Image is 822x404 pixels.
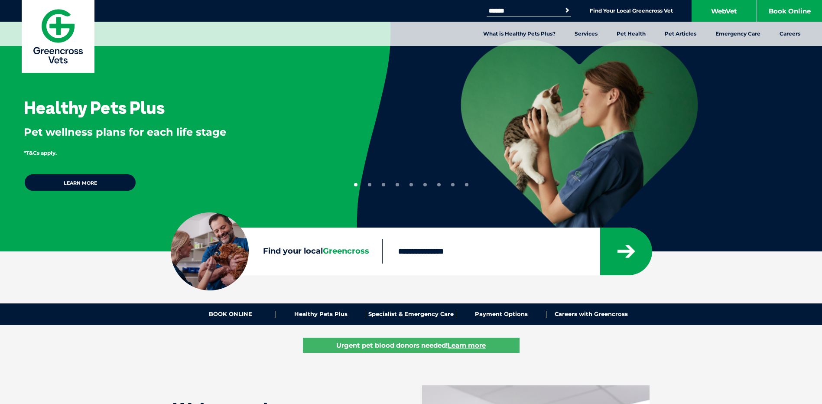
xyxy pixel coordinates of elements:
p: Pet wellness plans for each life stage [24,125,328,140]
a: Services [565,22,607,46]
button: 8 of 9 [451,183,455,186]
span: *T&Cs apply. [24,150,57,156]
button: 6 of 9 [423,183,427,186]
a: Healthy Pets Plus [276,311,366,318]
button: 4 of 9 [396,183,399,186]
a: Careers with Greencross [546,311,636,318]
a: Payment Options [456,311,546,318]
a: Urgent pet blood donors needed!Learn more [303,338,520,353]
button: 9 of 9 [465,183,468,186]
button: 7 of 9 [437,183,441,186]
button: 1 of 9 [354,183,357,186]
button: Search [563,6,572,15]
a: Learn more [24,173,136,192]
a: Pet Articles [655,22,706,46]
a: Find Your Local Greencross Vet [590,7,673,14]
h3: Healthy Pets Plus [24,99,165,116]
span: Greencross [323,246,369,256]
button: 2 of 9 [368,183,371,186]
a: What is Healthy Pets Plus? [474,22,565,46]
label: Find your local [171,245,382,258]
u: Learn more [448,341,486,349]
a: Emergency Care [706,22,770,46]
a: BOOK ONLINE [186,311,276,318]
button: 3 of 9 [382,183,385,186]
a: Careers [770,22,810,46]
button: 5 of 9 [409,183,413,186]
a: Pet Health [607,22,655,46]
a: Specialist & Emergency Care [366,311,456,318]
